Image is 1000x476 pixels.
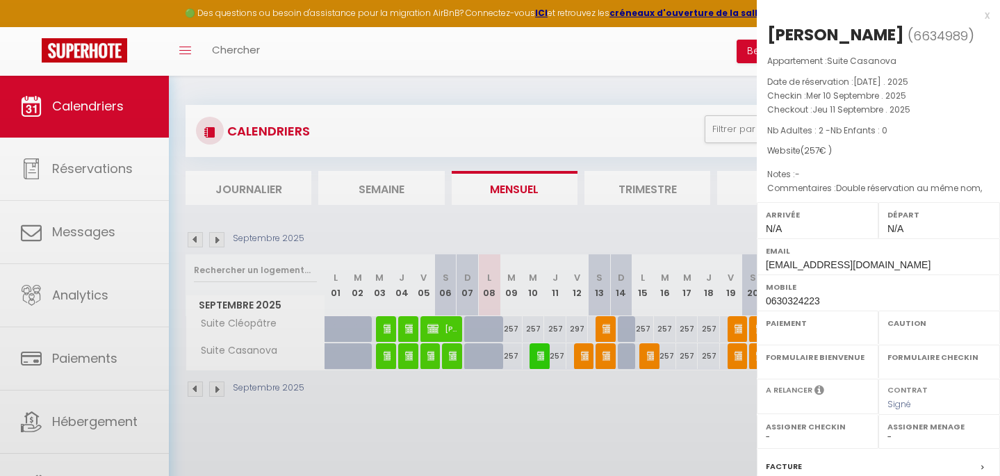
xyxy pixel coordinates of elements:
[766,259,931,270] span: [EMAIL_ADDRESS][DOMAIN_NAME]
[767,124,887,136] span: Nb Adultes : 2 -
[766,459,802,474] label: Facture
[766,295,820,306] span: 0630324223
[767,103,990,117] p: Checkout :
[853,76,908,88] span: [DATE] . 2025
[767,181,990,195] p: Commentaires :
[767,167,990,181] p: Notes :
[757,7,990,24] div: x
[887,316,991,330] label: Caution
[767,145,990,158] div: Website
[887,208,991,222] label: Départ
[830,124,887,136] span: Nb Enfants : 0
[766,384,812,396] label: A relancer
[767,89,990,103] p: Checkin :
[812,104,910,115] span: Jeu 11 Septembre . 2025
[795,168,800,180] span: -
[827,55,896,67] span: Suite Casanova
[887,420,991,434] label: Assigner Menage
[766,280,991,294] label: Mobile
[766,316,869,330] label: Paiement
[11,6,53,47] button: Ouvrir le widget de chat LiveChat
[767,24,904,46] div: [PERSON_NAME]
[887,398,911,410] span: Signé
[766,244,991,258] label: Email
[767,54,990,68] p: Appartement :
[913,27,968,44] span: 6634989
[766,208,869,222] label: Arrivée
[887,350,991,364] label: Formulaire Checkin
[887,223,903,234] span: N/A
[908,26,974,45] span: ( )
[887,384,928,393] label: Contrat
[766,420,869,434] label: Assigner Checkin
[814,384,824,400] i: Sélectionner OUI si vous souhaiter envoyer les séquences de messages post-checkout
[766,350,869,364] label: Formulaire Bienvenue
[766,223,782,234] span: N/A
[767,75,990,89] p: Date de réservation :
[804,145,819,156] span: 257
[801,145,832,156] span: ( € )
[836,182,982,194] span: Double réservation au même nom,
[806,90,906,101] span: Mer 10 Septembre . 2025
